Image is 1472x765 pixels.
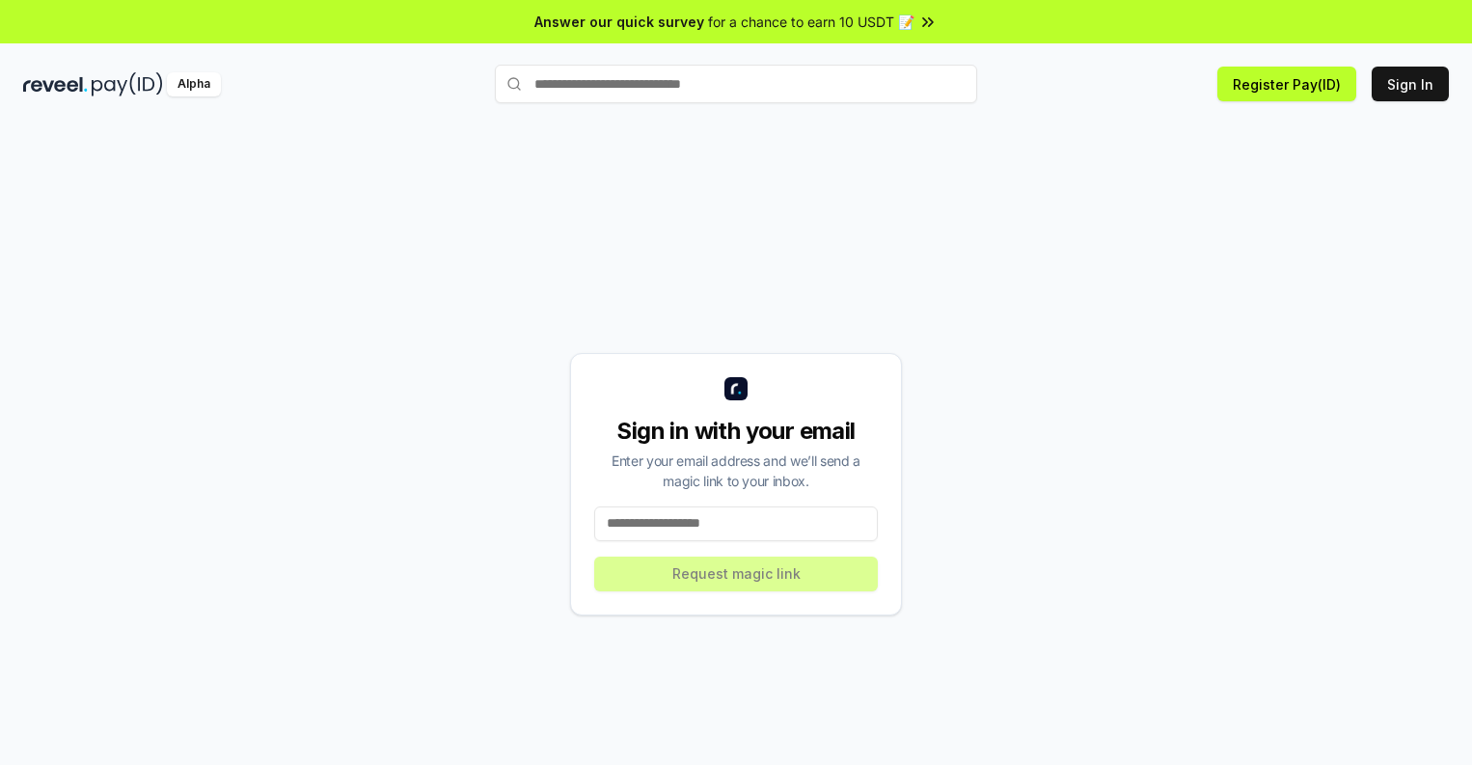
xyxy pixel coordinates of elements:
img: reveel_dark [23,72,88,96]
span: Answer our quick survey [534,12,704,32]
div: Sign in with your email [594,416,878,447]
div: Enter your email address and we’ll send a magic link to your inbox. [594,451,878,491]
div: Alpha [167,72,221,96]
button: Register Pay(ID) [1217,67,1356,101]
img: pay_id [92,72,163,96]
span: for a chance to earn 10 USDT 📝 [708,12,914,32]
img: logo_small [724,377,748,400]
button: Sign In [1372,67,1449,101]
